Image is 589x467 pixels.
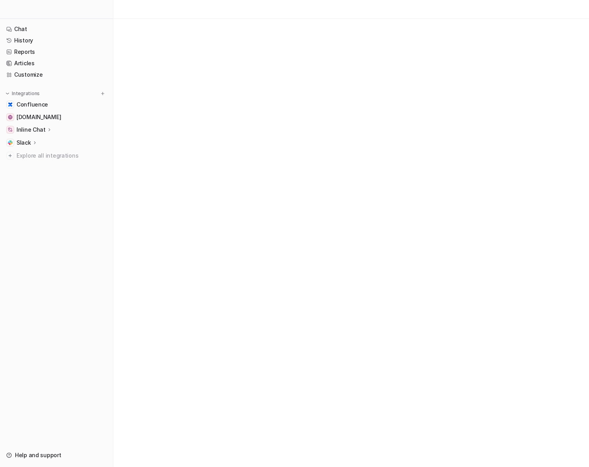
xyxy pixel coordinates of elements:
[8,127,13,132] img: Inline Chat
[3,35,110,46] a: History
[3,24,110,35] a: Chat
[5,91,10,96] img: expand menu
[100,91,105,96] img: menu_add.svg
[17,126,46,134] p: Inline Chat
[3,112,110,123] a: www.simployer.com[DOMAIN_NAME]
[3,150,110,161] a: Explore all integrations
[3,99,110,110] a: ConfluenceConfluence
[17,139,31,147] p: Slack
[17,113,61,121] span: [DOMAIN_NAME]
[12,90,40,97] p: Integrations
[3,58,110,69] a: Articles
[8,102,13,107] img: Confluence
[17,101,48,108] span: Confluence
[17,149,107,162] span: Explore all integrations
[3,46,110,57] a: Reports
[6,152,14,160] img: explore all integrations
[3,450,110,461] a: Help and support
[8,140,13,145] img: Slack
[8,115,13,120] img: www.simployer.com
[3,90,42,97] button: Integrations
[3,69,110,80] a: Customize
